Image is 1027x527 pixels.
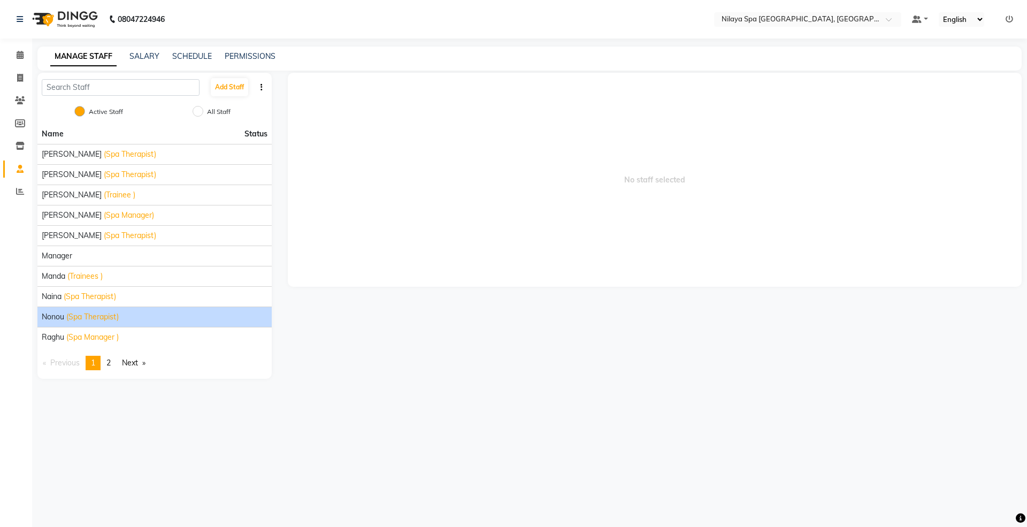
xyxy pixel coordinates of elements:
span: (Spa Therapist) [104,149,156,160]
button: Add Staff [211,78,248,96]
span: (Spa Manager ) [66,332,119,343]
span: Status [244,128,267,140]
label: All Staff [207,107,231,117]
b: 08047224946 [118,4,165,34]
a: MANAGE STAFF [50,47,117,66]
label: Active Staff [89,107,123,117]
nav: Pagination [37,356,272,370]
span: [PERSON_NAME] [42,189,102,201]
span: Previous [50,358,80,368]
img: logo [27,4,101,34]
span: [PERSON_NAME] [42,169,102,180]
a: SCHEDULE [172,51,212,61]
span: Nonou [42,311,64,323]
span: Naina [42,291,62,302]
span: Name [42,129,64,139]
span: (Spa Therapist) [66,311,119,323]
span: [PERSON_NAME] [42,149,102,160]
span: Manda [42,271,65,282]
span: [PERSON_NAME] [42,230,102,241]
span: (Spa Therapist) [104,169,156,180]
span: (Spa Therapist) [64,291,116,302]
a: Next [117,356,151,370]
a: PERMISSIONS [225,51,275,61]
a: SALARY [129,51,159,61]
span: (Spa Manager) [104,210,154,221]
span: [PERSON_NAME] [42,210,102,221]
span: (Trainee ) [104,189,135,201]
span: (Trainees ) [67,271,103,282]
span: (Spa Therapist) [104,230,156,241]
span: 2 [106,358,111,368]
span: Manager [42,250,72,262]
span: 1 [91,358,95,368]
input: Search Staff [42,79,200,96]
span: No staff selected [288,73,1022,287]
span: Raghu [42,332,64,343]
